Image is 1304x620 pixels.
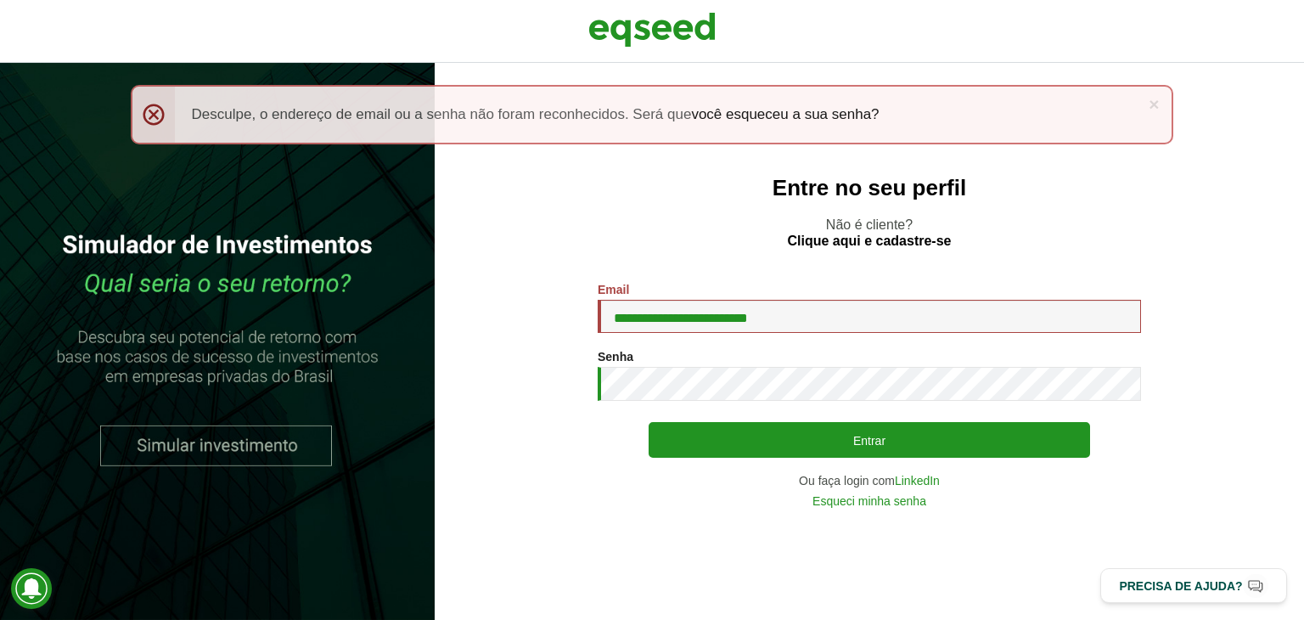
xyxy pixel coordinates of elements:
[131,85,1174,144] div: Desculpe, o endereço de email ou a senha não foram reconhecidos. Será que
[588,8,716,51] img: EqSeed Logo
[469,217,1270,249] p: Não é cliente?
[812,495,926,507] a: Esqueci minha senha
[598,284,629,296] label: Email
[598,351,633,363] label: Senha
[691,107,879,121] a: você esqueceu a sua senha?
[598,475,1141,487] div: Ou faça login com
[649,422,1090,458] button: Entrar
[469,176,1270,200] h2: Entre no seu perfil
[1149,95,1159,113] a: ×
[895,475,940,487] a: LinkedIn
[788,234,952,248] a: Clique aqui e cadastre-se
